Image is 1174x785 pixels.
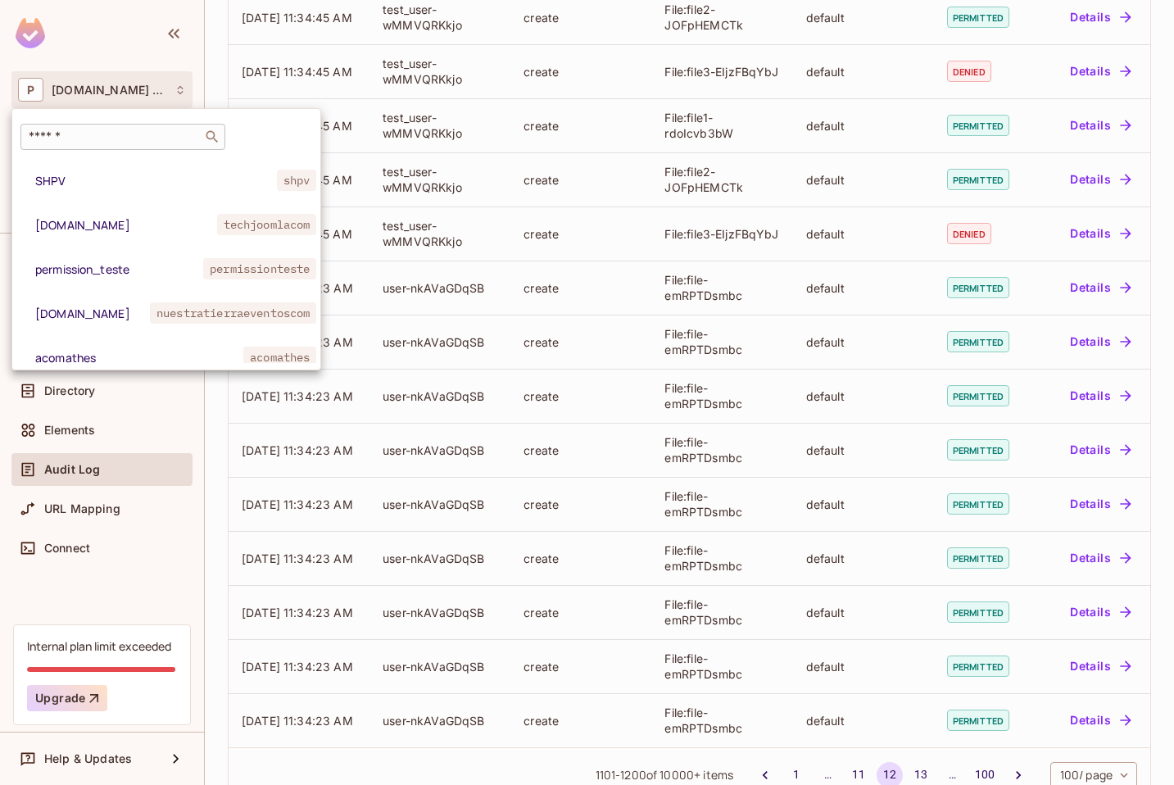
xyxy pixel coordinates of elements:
[35,306,150,321] span: [DOMAIN_NAME]
[35,217,217,233] span: [DOMAIN_NAME]
[203,258,316,279] span: permissionteste
[35,350,243,365] span: acomathes
[35,261,203,277] span: permission_teste
[243,347,316,368] span: acomathes
[35,173,277,188] span: SHPV
[217,214,317,235] span: techjoomlacom
[150,302,316,324] span: nuestratierraeventoscom
[277,170,317,191] span: shpv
